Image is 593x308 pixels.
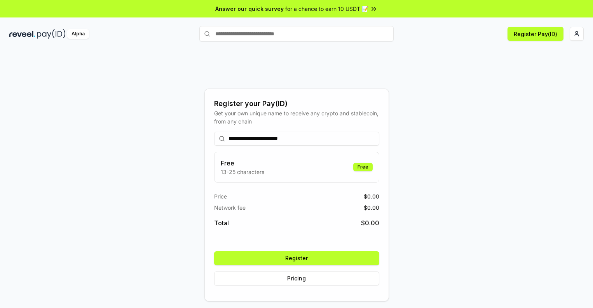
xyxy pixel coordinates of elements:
[215,5,284,13] span: Answer our quick survey
[285,5,368,13] span: for a chance to earn 10 USDT 📝
[67,29,89,39] div: Alpha
[221,168,264,176] p: 13-25 characters
[214,218,229,228] span: Total
[214,251,379,265] button: Register
[353,163,373,171] div: Free
[9,29,35,39] img: reveel_dark
[214,192,227,200] span: Price
[214,204,246,212] span: Network fee
[214,109,379,125] div: Get your own unique name to receive any crypto and stablecoin, from any chain
[364,204,379,212] span: $ 0.00
[508,27,563,41] button: Register Pay(ID)
[214,271,379,285] button: Pricing
[361,218,379,228] span: $ 0.00
[214,98,379,109] div: Register your Pay(ID)
[221,158,264,168] h3: Free
[37,29,66,39] img: pay_id
[364,192,379,200] span: $ 0.00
